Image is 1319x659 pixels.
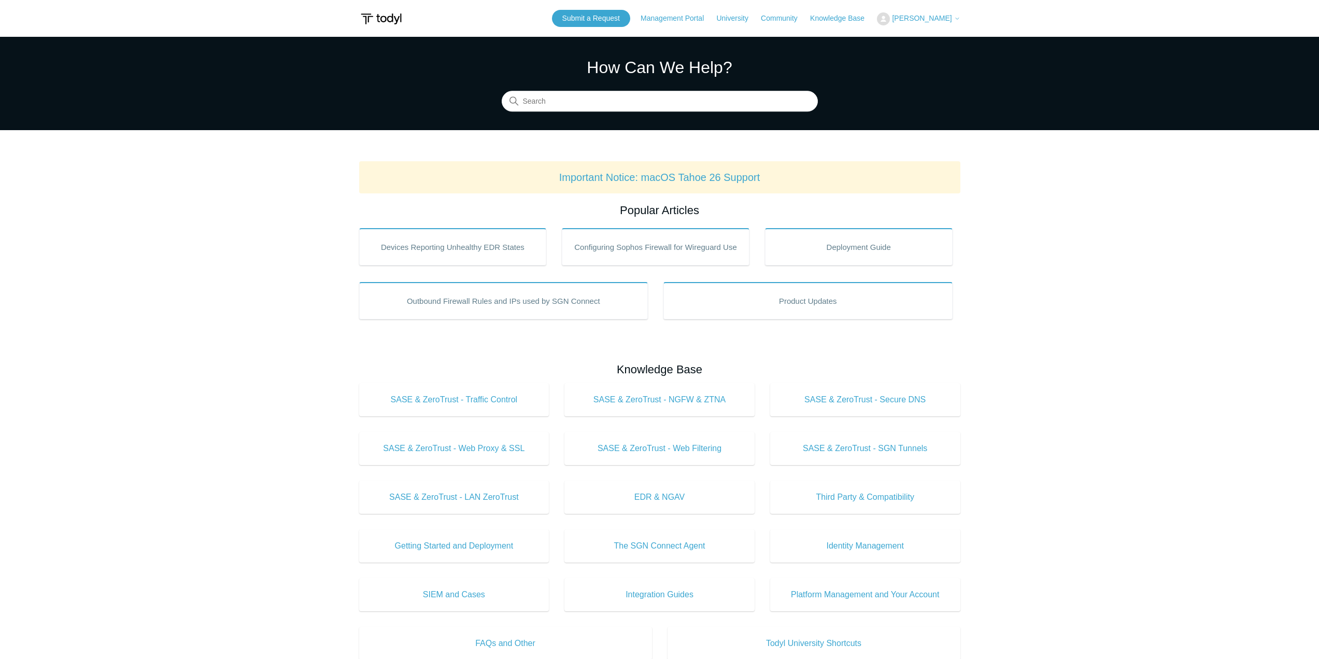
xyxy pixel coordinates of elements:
[552,10,630,27] a: Submit a Request
[770,383,960,416] a: SASE & ZeroTrust - Secure DNS
[564,481,755,514] a: EDR & NGAV
[375,491,534,503] span: SASE & ZeroTrust - LAN ZeroTrust
[359,202,960,219] h2: Popular Articles
[580,394,739,406] span: SASE & ZeroTrust - NGFW & ZTNA
[359,578,549,611] a: SIEM and Cases
[359,9,403,29] img: Todyl Support Center Help Center home page
[375,637,636,650] span: FAQs and Other
[786,588,945,601] span: Platform Management and Your Account
[359,481,549,514] a: SASE & ZeroTrust - LAN ZeroTrust
[359,361,960,378] h2: Knowledge Base
[770,432,960,465] a: SASE & ZeroTrust - SGN Tunnels
[562,228,749,265] a: Configuring Sophos Firewall for Wireguard Use
[810,13,875,24] a: Knowledge Base
[663,282,953,319] a: Product Updates
[580,491,739,503] span: EDR & NGAV
[641,13,714,24] a: Management Portal
[564,578,755,611] a: Integration Guides
[580,588,739,601] span: Integration Guides
[716,13,758,24] a: University
[375,394,534,406] span: SASE & ZeroTrust - Traffic Control
[359,383,549,416] a: SASE & ZeroTrust - Traffic Control
[375,588,534,601] span: SIEM and Cases
[770,481,960,514] a: Third Party & Compatibility
[786,394,945,406] span: SASE & ZeroTrust - Secure DNS
[564,529,755,563] a: The SGN Connect Agent
[786,540,945,552] span: Identity Management
[502,55,818,80] h1: How Can We Help?
[580,442,739,455] span: SASE & ZeroTrust - Web Filtering
[359,282,648,319] a: Outbound Firewall Rules and IPs used by SGN Connect
[786,491,945,503] span: Third Party & Compatibility
[502,91,818,112] input: Search
[892,14,952,22] span: [PERSON_NAME]
[770,578,960,611] a: Platform Management and Your Account
[683,637,945,650] span: Todyl University Shortcuts
[761,13,808,24] a: Community
[359,432,549,465] a: SASE & ZeroTrust - Web Proxy & SSL
[580,540,739,552] span: The SGN Connect Agent
[877,12,960,25] button: [PERSON_NAME]
[359,228,547,265] a: Devices Reporting Unhealthy EDR States
[375,442,534,455] span: SASE & ZeroTrust - Web Proxy & SSL
[765,228,953,265] a: Deployment Guide
[359,529,549,563] a: Getting Started and Deployment
[375,540,534,552] span: Getting Started and Deployment
[559,172,760,183] a: Important Notice: macOS Tahoe 26 Support
[786,442,945,455] span: SASE & ZeroTrust - SGN Tunnels
[770,529,960,563] a: Identity Management
[564,432,755,465] a: SASE & ZeroTrust - Web Filtering
[564,383,755,416] a: SASE & ZeroTrust - NGFW & ZTNA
